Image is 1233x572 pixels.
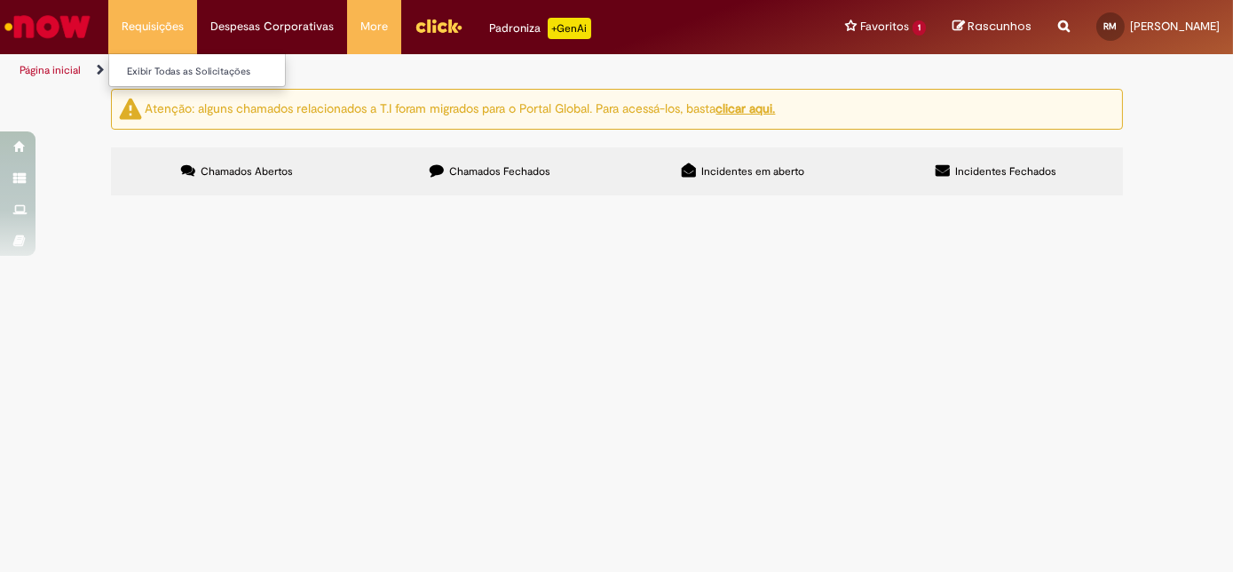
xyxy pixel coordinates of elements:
[2,9,93,44] img: ServiceNow
[1130,19,1220,34] span: [PERSON_NAME]
[108,53,286,87] ul: Requisições
[1104,20,1118,32] span: RM
[210,18,334,36] span: Despesas Corporativas
[449,164,550,179] span: Chamados Fechados
[109,62,304,82] a: Exibir Todas as Solicitações
[122,18,184,36] span: Requisições
[860,18,909,36] span: Favoritos
[701,164,804,179] span: Incidentes em aberto
[952,19,1031,36] a: Rascunhos
[968,18,1031,35] span: Rascunhos
[955,164,1056,179] span: Incidentes Fechados
[716,100,776,116] a: clicar aqui.
[489,18,591,39] div: Padroniza
[913,20,926,36] span: 1
[415,12,462,39] img: click_logo_yellow_360x200.png
[20,63,81,77] a: Página inicial
[146,100,776,116] ng-bind-html: Atenção: alguns chamados relacionados a T.I foram migrados para o Portal Global. Para acessá-los,...
[201,164,293,179] span: Chamados Abertos
[13,54,809,87] ul: Trilhas de página
[360,18,388,36] span: More
[548,18,591,39] p: +GenAi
